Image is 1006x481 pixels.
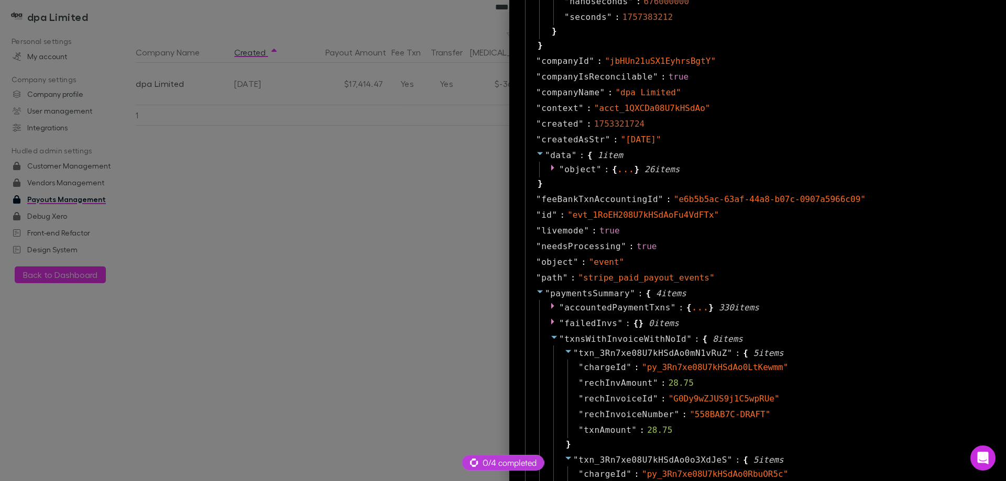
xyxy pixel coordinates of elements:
[536,56,541,66] span: "
[642,362,788,372] span: " py_3Rn7xe08U7kHSdAo0LtKewmm "
[541,86,599,99] span: companyName
[536,194,541,204] span: "
[541,133,605,146] span: createdAsStr
[586,102,592,115] span: :
[702,333,707,345] span: {
[584,226,589,236] span: "
[674,194,866,204] span: " e6b5b5ac-63af-44a8-b07c-0907a5966c09 "
[604,163,609,176] span: :
[674,409,679,419] span: "
[644,164,680,174] span: 26 item s
[564,164,596,174] span: object
[634,163,639,176] span: }
[634,361,639,374] span: :
[597,55,602,68] span: :
[719,303,759,312] span: 330 item s
[743,454,748,466] span: {
[586,118,592,130] span: :
[617,166,635,172] div: ...
[753,348,784,358] span: 5 item s
[573,257,578,267] span: "
[735,347,740,360] span: :
[653,72,658,82] span: "
[638,287,643,300] span: :
[634,468,639,480] span: :
[541,209,552,221] span: id
[637,240,657,253] div: true
[713,334,743,344] span: 8 item s
[578,378,584,388] span: "
[536,241,541,251] span: "
[559,164,564,174] span: "
[563,273,568,283] span: "
[578,425,584,435] span: "
[550,25,557,38] span: }
[536,226,541,236] span: "
[653,378,658,388] span: "
[626,362,631,372] span: "
[599,225,620,237] div: true
[573,348,578,358] span: "
[564,12,570,22] span: "
[536,273,541,283] span: "
[570,11,607,24] span: seconds
[682,408,687,421] span: :
[692,305,709,310] div: ...
[647,424,672,437] div: 28.75
[571,272,576,284] span: :
[596,164,602,174] span: "
[639,424,644,437] span: :
[630,288,635,298] span: "
[649,318,679,328] span: 0 item s
[541,225,584,237] span: livemode
[626,317,631,330] span: :
[550,288,630,298] span: paymentsSummary
[541,240,621,253] span: needsProcessing
[578,119,584,129] span: "
[541,118,578,130] span: created
[541,102,578,115] span: context
[600,87,605,97] span: "
[727,348,732,358] span: "
[605,56,716,66] span: " jbHUn21uSX1EyhrsBgtY "
[536,177,543,190] span: }
[608,86,613,99] span: :
[690,409,770,419] span: " 558BAB7C-DRAFT "
[686,334,692,344] span: "
[541,71,653,83] span: companyIsReconcilable
[653,394,658,404] span: "
[753,455,784,465] span: 5 item s
[536,87,541,97] span: "
[735,454,740,466] span: :
[621,241,626,251] span: "
[661,71,666,83] span: :
[661,393,666,405] span: :
[621,135,661,144] span: " [DATE] "
[626,469,631,479] span: "
[579,149,585,162] span: :
[550,150,572,160] span: data
[578,394,584,404] span: "
[578,273,714,283] span: " stripe_paid_payout_events "
[536,210,541,220] span: "
[541,55,589,68] span: companyId
[578,362,584,372] span: "
[545,288,550,298] span: "
[578,103,584,113] span: "
[669,377,694,389] div: 28.75
[587,149,593,162] span: {
[686,301,692,314] span: {
[559,334,564,344] span: "
[646,287,651,300] span: {
[536,39,543,52] span: }
[545,150,550,160] span: "
[536,72,541,82] span: "
[578,469,584,479] span: "
[541,256,573,269] span: object
[541,272,563,284] span: path
[694,333,699,345] span: :
[584,468,626,480] span: chargeId
[613,133,618,146] span: :
[970,445,996,471] div: Open Intercom Messenger
[567,210,719,220] span: " evt_1RoEH208U7kHSdAoFu4VdFTx "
